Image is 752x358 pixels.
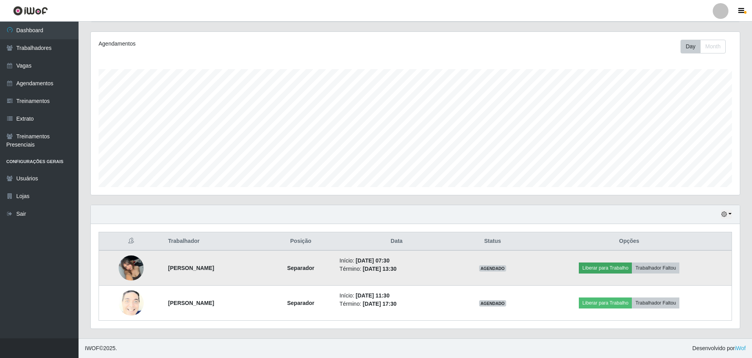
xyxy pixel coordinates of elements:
button: Trabalhador Faltou [632,263,679,274]
div: Toolbar with button groups [681,40,732,53]
button: Day [681,40,701,53]
div: First group [681,40,726,53]
span: IWOF [85,345,99,351]
th: Data [335,232,459,251]
th: Trabalhador [163,232,267,251]
span: AGENDADO [479,300,507,307]
th: Posição [267,232,335,251]
button: Month [700,40,726,53]
time: [DATE] 17:30 [363,301,397,307]
strong: [PERSON_NAME] [168,265,214,271]
span: © 2025 . [85,344,117,352]
img: 1754455708839.jpeg [119,251,144,285]
strong: [PERSON_NAME] [168,300,214,306]
button: Liberar para Trabalho [579,263,632,274]
li: Início: [340,292,454,300]
img: 1746292948519.jpeg [119,288,144,319]
th: Status [458,232,527,251]
time: [DATE] 07:30 [356,257,390,264]
span: AGENDADO [479,265,507,272]
button: Liberar para Trabalho [579,297,632,308]
time: [DATE] 11:30 [356,292,390,299]
div: Agendamentos [99,40,356,48]
img: CoreUI Logo [13,6,48,16]
time: [DATE] 13:30 [363,266,397,272]
a: iWof [735,345,746,351]
strong: Separador [287,265,314,271]
th: Opções [527,232,732,251]
span: Desenvolvido por [692,344,746,352]
li: Término: [340,265,454,273]
li: Término: [340,300,454,308]
strong: Separador [287,300,314,306]
button: Trabalhador Faltou [632,297,679,308]
li: Início: [340,257,454,265]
